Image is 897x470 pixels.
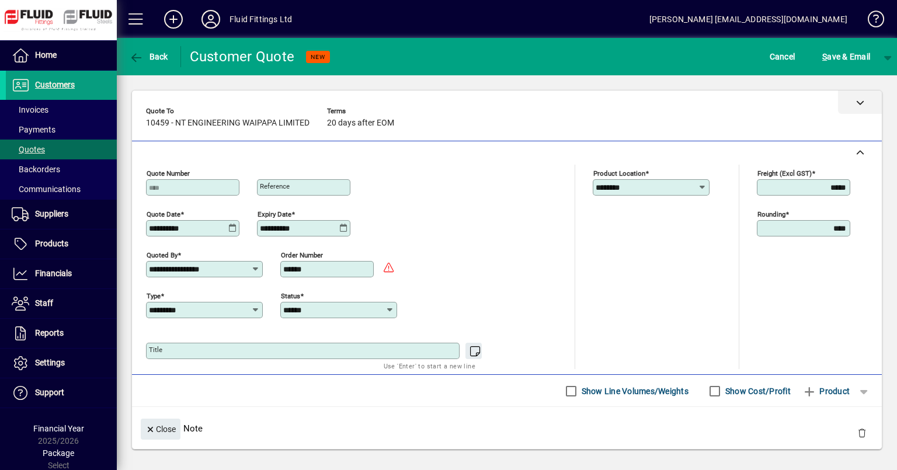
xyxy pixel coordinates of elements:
[12,165,60,174] span: Backorders
[12,145,45,154] span: Quotes
[6,179,117,199] a: Communications
[147,210,180,218] mat-label: Quote date
[35,388,64,397] span: Support
[132,407,882,450] div: Note
[6,100,117,120] a: Invoices
[281,292,300,300] mat-label: Status
[757,210,785,218] mat-label: Rounding
[6,259,117,288] a: Financials
[579,385,689,397] label: Show Line Volumes/Weights
[35,298,53,308] span: Staff
[822,52,827,61] span: S
[311,53,325,61] span: NEW
[35,269,72,278] span: Financials
[35,80,75,89] span: Customers
[12,105,48,114] span: Invoices
[12,125,55,134] span: Payments
[6,41,117,70] a: Home
[230,10,292,29] div: Fluid Fittings Ltd
[141,419,180,440] button: Close
[6,120,117,140] a: Payments
[384,359,475,372] mat-hint: Use 'Enter' to start a new line
[190,47,295,66] div: Customer Quote
[848,427,876,438] app-page-header-button: Delete
[138,423,183,434] app-page-header-button: Close
[126,46,171,67] button: Back
[147,169,190,177] mat-label: Quote number
[43,448,74,458] span: Package
[145,420,176,439] span: Close
[6,378,117,408] a: Support
[35,328,64,337] span: Reports
[802,382,850,401] span: Product
[260,182,290,190] mat-label: Reference
[33,424,84,433] span: Financial Year
[767,46,798,67] button: Cancel
[327,119,394,128] span: 20 days after EOM
[816,46,876,67] button: Save & Email
[192,9,230,30] button: Profile
[6,349,117,378] a: Settings
[12,184,81,194] span: Communications
[149,346,162,354] mat-label: Title
[146,119,310,128] span: 10459 - NT ENGINEERING WAIPAPA LIMITED
[723,385,791,397] label: Show Cost/Profit
[35,50,57,60] span: Home
[757,169,812,177] mat-label: Freight (excl GST)
[6,200,117,229] a: Suppliers
[797,381,856,402] button: Product
[649,10,847,29] div: [PERSON_NAME] [EMAIL_ADDRESS][DOMAIN_NAME]
[35,239,68,248] span: Products
[6,159,117,179] a: Backorders
[822,47,870,66] span: ave & Email
[6,289,117,318] a: Staff
[859,2,882,40] a: Knowledge Base
[155,9,192,30] button: Add
[117,46,181,67] app-page-header-button: Back
[6,229,117,259] a: Products
[129,52,168,61] span: Back
[6,140,117,159] a: Quotes
[6,319,117,348] a: Reports
[35,358,65,367] span: Settings
[35,209,68,218] span: Suppliers
[770,47,795,66] span: Cancel
[593,169,645,177] mat-label: Product location
[147,251,178,259] mat-label: Quoted by
[281,251,323,259] mat-label: Order number
[147,292,161,300] mat-label: Type
[258,210,291,218] mat-label: Expiry date
[848,419,876,447] button: Delete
